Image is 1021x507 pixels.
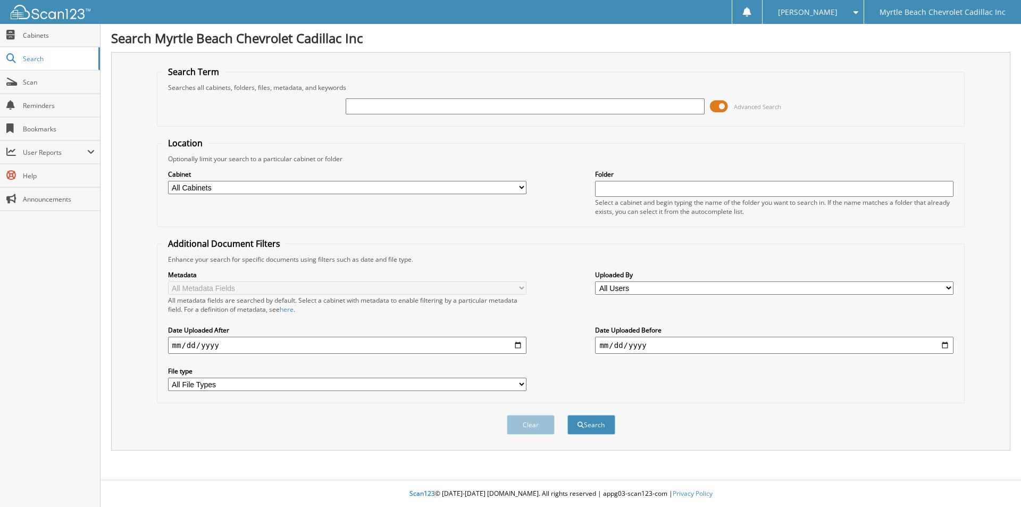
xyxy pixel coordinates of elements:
[163,137,208,149] legend: Location
[168,170,526,179] label: Cabinet
[168,296,526,314] div: All metadata fields are searched by default. Select a cabinet with metadata to enable filtering b...
[111,29,1010,47] h1: Search Myrtle Beach Chevrolet Cadillac Inc
[409,489,435,498] span: Scan123
[595,170,953,179] label: Folder
[163,238,286,250] legend: Additional Document Filters
[595,326,953,335] label: Date Uploaded Before
[567,415,615,435] button: Search
[968,456,1021,507] iframe: Chat Widget
[168,326,526,335] label: Date Uploaded After
[163,66,224,78] legend: Search Term
[673,489,713,498] a: Privacy Policy
[880,9,1006,15] span: Myrtle Beach Chevrolet Cadillac Inc
[23,54,93,63] span: Search
[163,83,959,92] div: Searches all cabinets, folders, files, metadata, and keywords
[163,255,959,264] div: Enhance your search for specific documents using filters such as date and file type.
[778,9,838,15] span: [PERSON_NAME]
[11,5,90,19] img: scan123-logo-white.svg
[168,270,526,279] label: Metadata
[595,198,953,216] div: Select a cabinet and begin typing the name of the folder you want to search in. If the name match...
[23,31,95,40] span: Cabinets
[23,78,95,87] span: Scan
[101,481,1021,507] div: © [DATE]-[DATE] [DOMAIN_NAME]. All rights reserved | appg03-scan123-com |
[23,101,95,110] span: Reminders
[23,195,95,204] span: Announcements
[23,124,95,134] span: Bookmarks
[168,367,526,376] label: File type
[734,103,781,111] span: Advanced Search
[595,270,953,279] label: Uploaded By
[507,415,555,435] button: Clear
[23,171,95,180] span: Help
[168,337,526,354] input: start
[595,337,953,354] input: end
[163,154,959,163] div: Optionally limit your search to a particular cabinet or folder
[23,148,87,157] span: User Reports
[280,305,294,314] a: here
